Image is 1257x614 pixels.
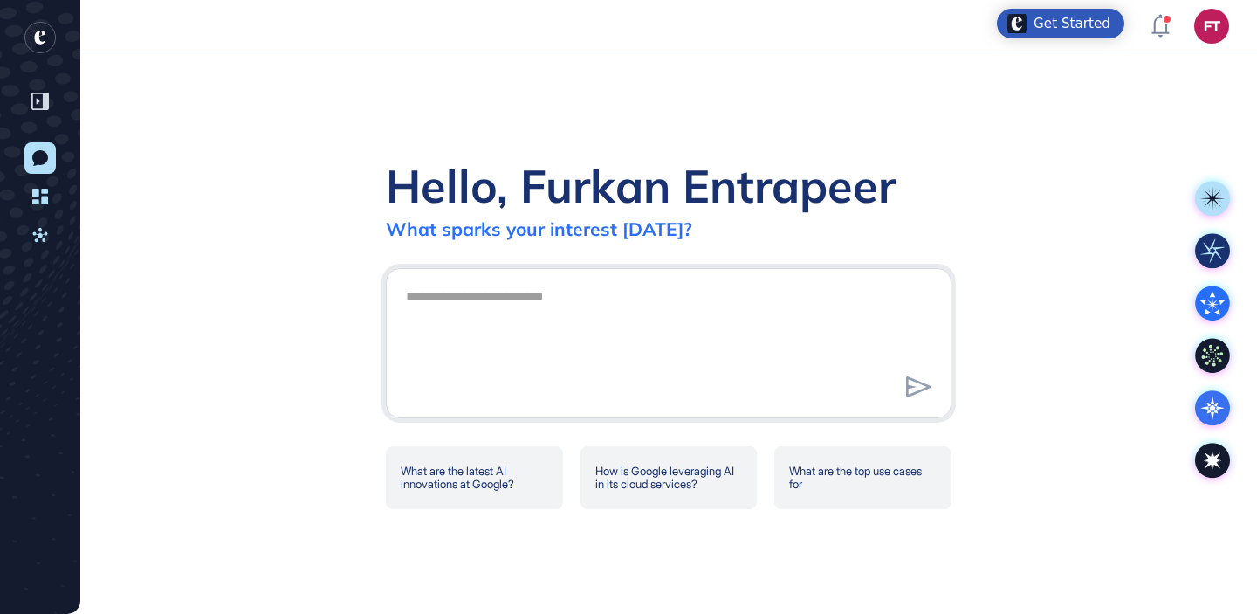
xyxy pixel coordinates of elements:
[1007,14,1027,33] img: launcher-image-alternative-text
[1034,15,1110,32] div: Get Started
[386,446,563,509] div: What are the latest AI innovations at Google?
[1194,9,1229,44] button: FT
[386,217,692,240] div: What sparks your interest [DATE]?
[997,9,1124,38] div: Open Get Started checklist
[580,446,758,509] div: How is Google leveraging AI in its cloud services?
[386,157,896,214] div: Hello, Furkan Entrapeer
[774,446,951,509] div: What are the top use cases for
[24,22,56,53] div: entrapeer-logo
